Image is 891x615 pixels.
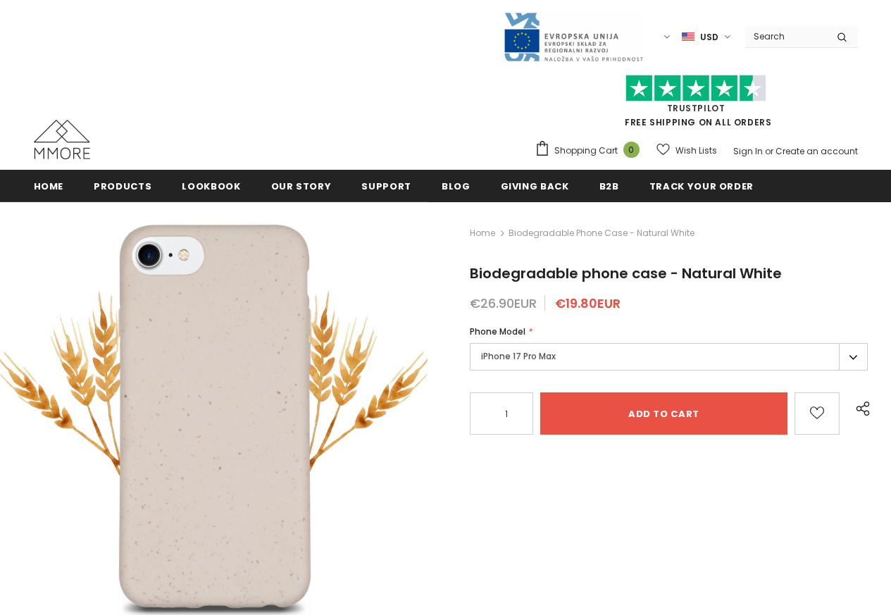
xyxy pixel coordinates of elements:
a: Home [470,225,495,242]
span: Blog [442,180,471,193]
a: Products [94,170,151,201]
span: Phone Model [470,325,525,337]
span: Track your order [649,180,754,193]
span: Biodegradable phone case - Natural White [509,225,694,242]
img: MMORE Cases [34,120,90,159]
a: Sign In [733,145,763,157]
input: Search Site [745,26,826,46]
span: Biodegradable phone case - Natural White [470,263,782,283]
a: Blog [442,170,471,201]
a: Track your order [649,170,754,201]
span: Shopping Cart [554,144,618,158]
span: 0 [623,142,640,158]
img: Javni Razpis [503,11,644,63]
span: Giving back [501,180,569,193]
span: €26.90EUR [470,294,537,312]
a: Lookbook [182,170,240,201]
span: support [361,180,411,193]
span: USD [700,30,718,44]
span: FREE SHIPPING ON ALL ORDERS [535,81,858,128]
a: Javni Razpis [503,30,644,42]
a: Giving back [501,170,569,201]
img: Trust Pilot Stars [625,75,766,102]
a: B2B [599,170,619,201]
a: Trustpilot [667,102,725,114]
label: iPhone 17 Pro Max [470,343,868,371]
span: Wish Lists [675,144,717,158]
a: Wish Lists [656,138,717,163]
img: USD [682,31,694,43]
a: Our Story [271,170,332,201]
span: €19.80EUR [555,294,621,312]
span: Lookbook [182,180,240,193]
span: B2B [599,180,619,193]
span: or [765,145,773,157]
input: Add to cart [540,392,787,435]
span: Home [34,180,64,193]
a: support [361,170,411,201]
a: Shopping Cart 0 [535,140,647,161]
a: Home [34,170,64,201]
span: Our Story [271,180,332,193]
span: Products [94,180,151,193]
a: Create an account [775,145,858,157]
